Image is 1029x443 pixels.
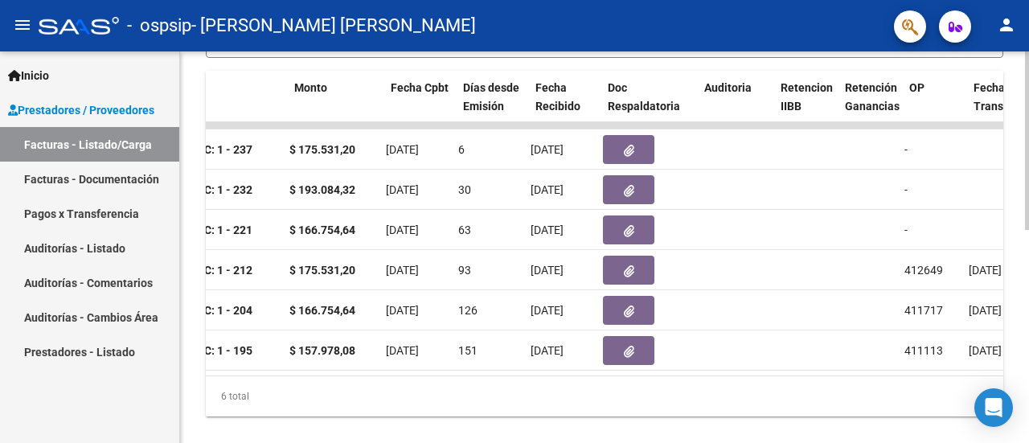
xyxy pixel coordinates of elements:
[162,264,252,277] strong: Factura C: 1 - 212
[289,143,355,156] strong: $ 175.531,20
[531,264,564,277] span: [DATE]
[384,71,457,142] datatable-header-cell: Fecha Cpbt
[529,71,601,142] datatable-header-cell: Fecha Recibido
[531,143,564,156] span: [DATE]
[289,304,355,317] strong: $ 166.754,64
[904,183,908,196] span: -
[162,304,252,317] strong: Factura C: 1 - 204
[458,143,465,156] span: 6
[8,67,49,84] span: Inicio
[781,81,833,113] span: Retencion IIBB
[531,304,564,317] span: [DATE]
[458,304,478,317] span: 126
[289,183,355,196] strong: $ 193.084,32
[289,224,355,236] strong: $ 166.754,64
[458,183,471,196] span: 30
[974,388,1013,427] div: Open Intercom Messenger
[969,304,1002,317] span: [DATE]
[458,224,471,236] span: 63
[294,81,327,94] span: Monto
[162,344,252,357] strong: Factura C: 1 - 195
[531,224,564,236] span: [DATE]
[904,143,908,156] span: -
[838,71,903,142] datatable-header-cell: Retención Ganancias
[289,264,355,277] strong: $ 175.531,20
[463,81,519,113] span: Días desde Emisión
[774,71,838,142] datatable-header-cell: Retencion IIBB
[698,71,774,142] datatable-header-cell: Auditoria
[909,81,924,94] span: OP
[904,344,943,357] span: 411113
[13,15,32,35] mat-icon: menu
[969,264,1002,277] span: [DATE]
[904,304,943,317] span: 411717
[391,81,449,94] span: Fecha Cpbt
[127,8,191,43] span: - ospsip
[704,81,752,94] span: Auditoria
[904,264,943,277] span: 412649
[903,71,967,142] datatable-header-cell: OP
[206,376,1003,416] div: 6 total
[386,143,419,156] span: [DATE]
[997,15,1016,35] mat-icon: person
[845,81,900,113] span: Retención Ganancias
[458,344,478,357] span: 151
[457,71,529,142] datatable-header-cell: Días desde Emisión
[535,81,580,113] span: Fecha Recibido
[386,264,419,277] span: [DATE]
[191,8,476,43] span: - [PERSON_NAME] [PERSON_NAME]
[289,344,355,357] strong: $ 157.978,08
[601,71,698,142] datatable-header-cell: Doc Respaldatoria
[386,304,419,317] span: [DATE]
[969,344,1002,357] span: [DATE]
[458,264,471,277] span: 93
[8,101,154,119] span: Prestadores / Proveedores
[531,183,564,196] span: [DATE]
[904,224,908,236] span: -
[162,224,252,236] strong: Factura C: 1 - 221
[531,344,564,357] span: [DATE]
[288,71,384,142] datatable-header-cell: Monto
[608,81,680,113] span: Doc Respaldatoria
[386,344,419,357] span: [DATE]
[162,143,252,156] strong: Factura C: 1 - 237
[386,183,419,196] span: [DATE]
[162,183,252,196] strong: Factura C: 1 - 232
[386,224,419,236] span: [DATE]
